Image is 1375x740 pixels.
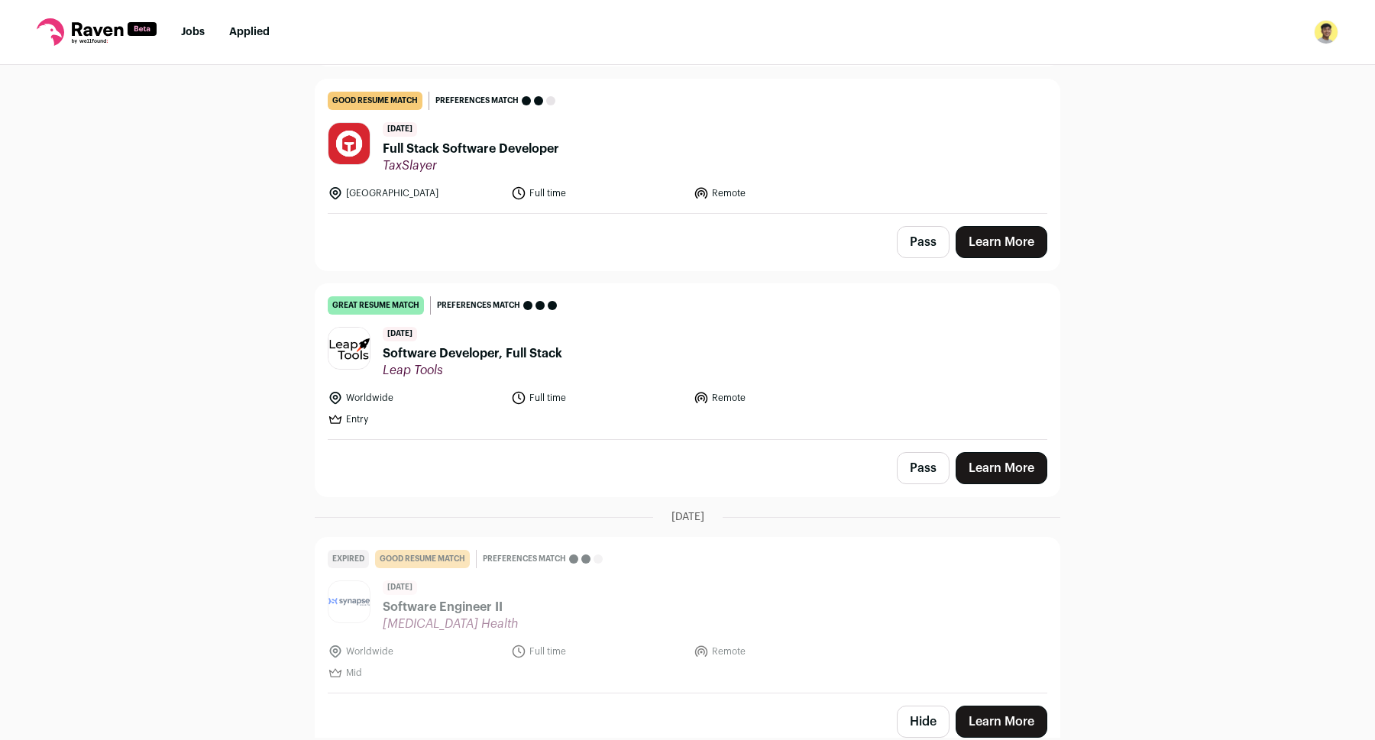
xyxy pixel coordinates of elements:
span: [DATE] [383,327,417,341]
button: Pass [897,226,950,258]
img: f3c3784a4cfd3ffdacf1de5267cefca12ac7588e8a0876073617eb1ae98cd315.png [328,598,370,606]
button: Hide [897,706,950,738]
span: Preferences match [483,551,566,567]
img: 17259418-medium_jpg [1314,20,1338,44]
a: Applied [229,27,270,37]
li: Worldwide [328,644,502,659]
span: Leap Tools [383,363,562,378]
li: Entry [328,412,502,427]
li: Remote [694,186,868,201]
span: Full Stack Software Developer [383,140,559,158]
span: Preferences match [435,93,519,108]
li: Remote [694,644,868,659]
li: Remote [694,390,868,406]
a: great resume match Preferences match [DATE] Software Developer, Full Stack Leap Tools Worldwide F... [315,284,1060,439]
a: Learn More [956,706,1047,738]
li: Full time [511,644,685,659]
button: Open dropdown [1314,20,1338,44]
img: bfcbab2c7c09feba882793d09667f704fc773f86a84467dedb74b637d4c10bef.jpg [328,328,370,369]
a: good resume match Preferences match [DATE] Full Stack Software Developer TaxSlayer [GEOGRAPHIC_DA... [315,79,1060,213]
img: 1fb7f78ef01abac7f29b32b51f7ab4029e098f2d861d06cac99aa3f066764c06.jpg [328,123,370,164]
span: Software Developer, Full Stack [383,344,562,363]
a: Expired good resume match Preferences match [DATE] Software Engineer II [MEDICAL_DATA] Health Wor... [315,538,1060,693]
span: [DATE] [383,580,417,595]
span: Preferences match [437,298,520,313]
span: [DATE] [671,509,704,525]
a: Learn More [956,226,1047,258]
div: good resume match [375,550,470,568]
span: TaxSlayer [383,158,559,173]
div: Expired [328,550,369,568]
span: Software Engineer II [383,598,518,616]
li: [GEOGRAPHIC_DATA] [328,186,502,201]
span: [MEDICAL_DATA] Health [383,616,518,632]
li: Worldwide [328,390,502,406]
button: Pass [897,452,950,484]
li: Full time [511,186,685,201]
a: Learn More [956,452,1047,484]
div: great resume match [328,296,424,315]
li: Full time [511,390,685,406]
a: Jobs [181,27,205,37]
div: good resume match [328,92,422,110]
li: Mid [328,665,502,680]
span: [DATE] [383,122,417,137]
